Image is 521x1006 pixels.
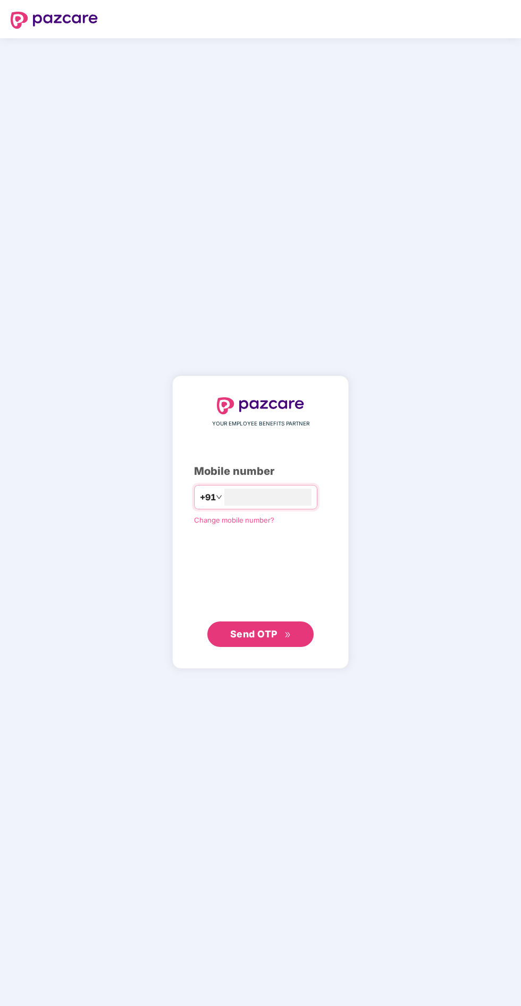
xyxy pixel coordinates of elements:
[212,420,309,428] span: YOUR EMPLOYEE BENEFITS PARTNER
[284,632,291,638] span: double-right
[207,621,314,647] button: Send OTPdouble-right
[217,397,304,414] img: logo
[216,494,222,500] span: down
[11,12,98,29] img: logo
[194,463,327,480] div: Mobile number
[194,516,274,524] a: Change mobile number?
[230,628,278,640] span: Send OTP
[200,491,216,504] span: +91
